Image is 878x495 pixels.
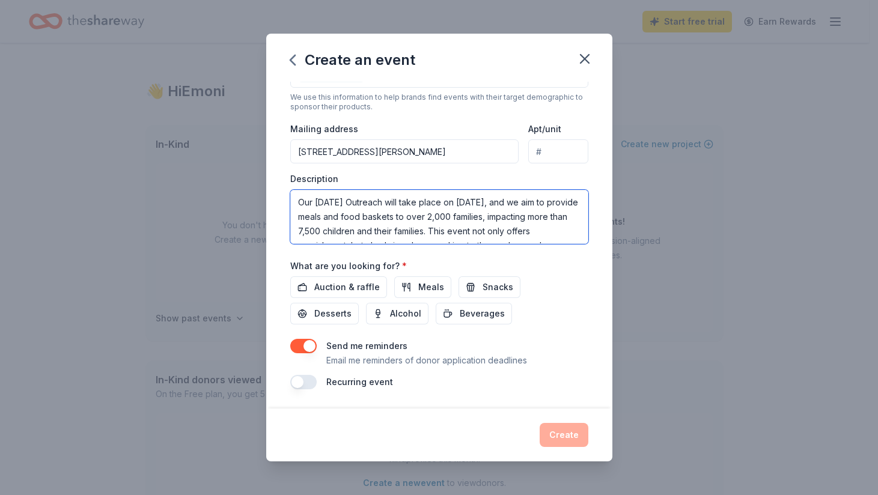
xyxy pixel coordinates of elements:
[290,276,387,298] button: Auction & raffle
[483,280,513,294] span: Snacks
[290,260,407,272] label: What are you looking for?
[390,306,421,321] span: Alcohol
[418,280,444,294] span: Meals
[290,93,588,112] div: We use this information to help brands find events with their target demographic to sponsor their...
[528,139,588,163] input: #
[326,341,407,351] label: Send me reminders
[290,303,359,324] button: Desserts
[290,190,588,244] textarea: Our [DATE] Outreach will take place on [DATE], and we aim to provide meals and food baskets to ov...
[460,306,505,321] span: Beverages
[290,173,338,185] label: Description
[394,276,451,298] button: Meals
[459,276,520,298] button: Snacks
[528,123,561,135] label: Apt/unit
[326,353,527,368] p: Email me reminders of donor application deadlines
[326,377,393,387] label: Recurring event
[290,139,519,163] input: Enter a US address
[314,280,380,294] span: Auction & raffle
[290,123,358,135] label: Mailing address
[366,303,428,324] button: Alcohol
[436,303,512,324] button: Beverages
[314,306,352,321] span: Desserts
[290,50,415,70] div: Create an event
